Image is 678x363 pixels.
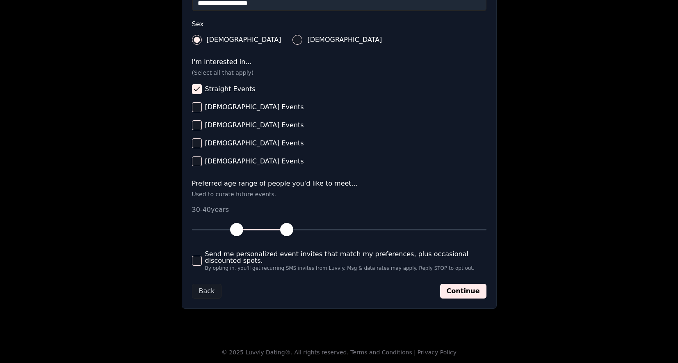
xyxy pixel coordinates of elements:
[205,104,304,110] span: [DEMOGRAPHIC_DATA] Events
[350,349,412,356] a: Terms and Conditions
[192,156,202,166] button: [DEMOGRAPHIC_DATA] Events
[205,122,304,129] span: [DEMOGRAPHIC_DATA] Events
[192,102,202,112] button: [DEMOGRAPHIC_DATA] Events
[192,256,202,266] button: Send me personalized event invites that match my preferences, plus occasional discounted spots.By...
[205,140,304,147] span: [DEMOGRAPHIC_DATA] Events
[192,84,202,94] button: Straight Events
[414,349,416,356] span: |
[192,59,486,65] label: I'm interested in...
[418,349,457,356] a: Privacy Policy
[192,35,202,45] button: [DEMOGRAPHIC_DATA]
[205,266,486,271] span: By opting in, you'll get recurring SMS invites from Luvvly. Msg & data rates may apply. Reply STO...
[192,120,202,130] button: [DEMOGRAPHIC_DATA] Events
[192,205,486,215] p: 30 - 40 years
[292,35,302,45] button: [DEMOGRAPHIC_DATA]
[192,21,486,28] label: Sex
[192,138,202,148] button: [DEMOGRAPHIC_DATA] Events
[207,37,281,43] span: [DEMOGRAPHIC_DATA]
[307,37,382,43] span: [DEMOGRAPHIC_DATA]
[192,190,486,198] p: Used to curate future events.
[205,251,486,264] span: Send me personalized event invites that match my preferences, plus occasional discounted spots.
[205,158,304,165] span: [DEMOGRAPHIC_DATA] Events
[192,180,486,187] label: Preferred age range of people you'd like to meet...
[192,284,222,299] button: Back
[205,86,256,92] span: Straight Events
[192,69,486,77] p: (Select all that apply)
[440,284,486,299] button: Continue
